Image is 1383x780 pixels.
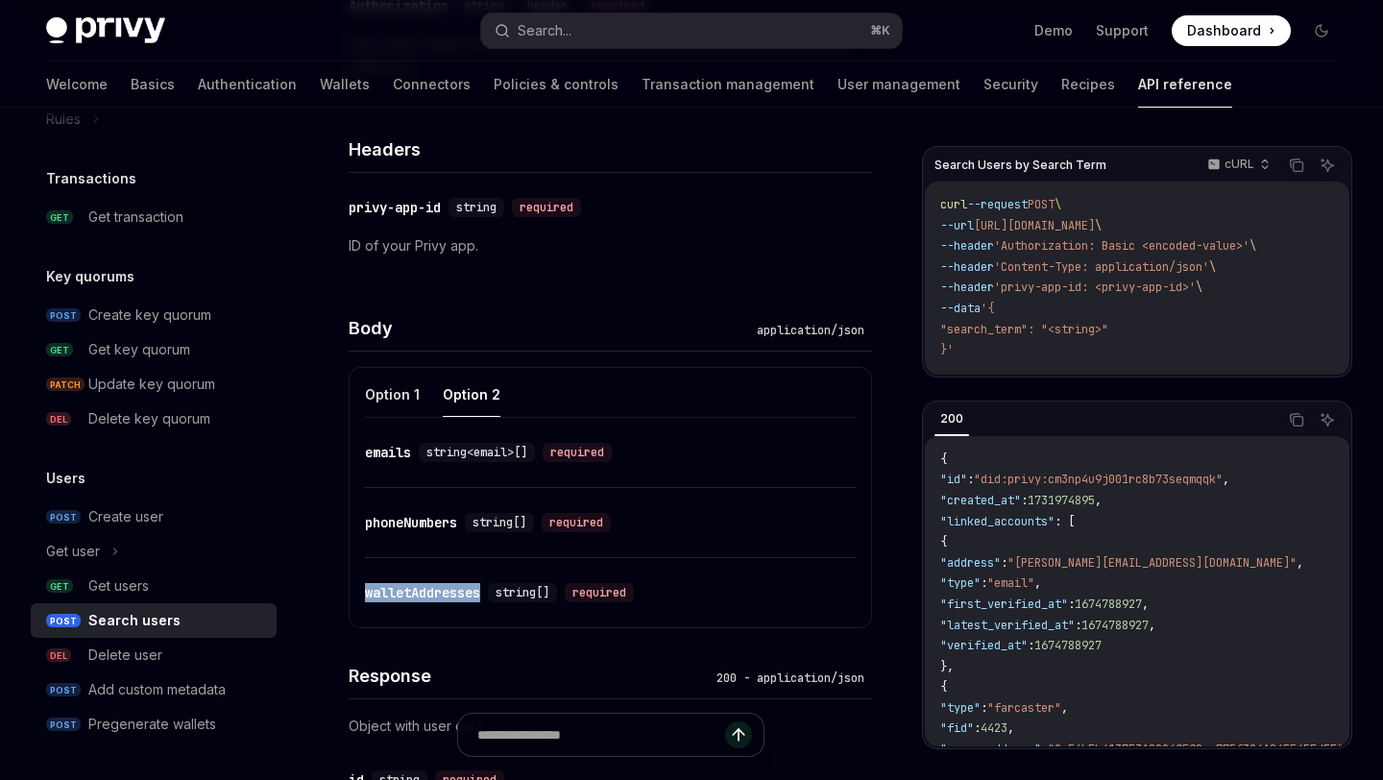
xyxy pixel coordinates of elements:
div: 200 - application/json [709,669,872,688]
span: , [1095,493,1102,508]
span: POST [46,510,81,524]
span: \ [1196,280,1202,295]
div: Get key quorum [88,338,190,361]
h4: Response [349,663,709,689]
span: string[] [473,515,526,530]
a: API reference [1138,61,1232,108]
div: phoneNumbers [365,513,457,532]
span: : [1041,742,1048,757]
div: 200 [934,407,969,430]
span: "linked_accounts" [940,514,1055,529]
a: Support [1096,21,1149,40]
span: --header [940,238,994,254]
span: }' [940,342,954,357]
span: "latest_verified_at" [940,618,1075,633]
span: string [456,200,497,215]
span: "did:privy:cm3np4u9j001rc8b73seqmqqk" [974,472,1223,487]
span: string[] [496,585,549,600]
a: GETGet transaction [31,200,277,234]
h5: Key quorums [46,265,134,288]
div: Search users [88,609,181,632]
span: POST [46,683,81,697]
img: dark logo [46,17,165,44]
span: PATCH [46,378,85,392]
span: "search_term": "<string>" [940,322,1108,337]
div: required [542,513,611,532]
span: , [1142,597,1149,612]
div: Delete key quorum [88,407,210,430]
button: Option 1 [365,372,420,417]
span: : [1028,638,1034,653]
span: POST [46,308,81,323]
div: privy-app-id [349,198,441,217]
div: Get transaction [88,206,183,229]
div: Update key quorum [88,373,215,396]
span: 1674788927 [1081,618,1149,633]
div: Add custom metadata [88,678,226,701]
a: POSTCreate user [31,500,277,534]
a: Welcome [46,61,108,108]
div: required [565,583,634,602]
span: "email" [987,575,1034,591]
span: 'privy-app-id: <privy-app-id>' [994,280,1196,295]
a: Recipes [1061,61,1115,108]
button: Ask AI [1315,153,1340,178]
span: : [981,575,987,591]
span: POST [46,614,81,628]
button: Copy the contents from the code block [1284,153,1309,178]
span: POST [1028,197,1055,212]
div: Get user [46,540,100,563]
span: , [1297,555,1303,571]
div: required [543,443,612,462]
a: PATCHUpdate key quorum [31,367,277,402]
span: 1674788927 [1075,597,1142,612]
a: Policies & controls [494,61,619,108]
span: \ [1209,259,1216,275]
span: \ [1055,197,1061,212]
button: Send message [725,721,752,748]
span: : [1075,618,1081,633]
span: GET [46,210,73,225]
span: \ [1095,218,1102,233]
a: Demo [1034,21,1073,40]
a: POSTSearch users [31,603,277,638]
a: POSTPregenerate wallets [31,707,277,742]
button: cURL [1197,149,1278,182]
div: Get users [88,574,149,597]
a: POSTAdd custom metadata [31,672,277,707]
span: , [1061,700,1068,716]
div: Create user [88,505,163,528]
span: DEL [46,412,71,427]
span: DEL [46,648,71,663]
span: 4423 [981,720,1007,736]
div: Search... [518,19,571,42]
span: "id" [940,472,967,487]
span: 'Content-Type: application/json' [994,259,1209,275]
span: GET [46,343,73,357]
a: DELDelete user [31,638,277,672]
a: Security [983,61,1038,108]
span: GET [46,579,73,594]
a: Authentication [198,61,297,108]
span: , [1007,720,1014,736]
span: --url [940,218,974,233]
a: User management [837,61,960,108]
span: curl [940,197,967,212]
a: Basics [131,61,175,108]
a: POSTCreate key quorum [31,298,277,332]
span: : [1001,555,1007,571]
span: : [981,700,987,716]
button: Search...⌘K [481,13,901,48]
span: "type" [940,700,981,716]
span: : [967,472,974,487]
span: Dashboard [1187,21,1261,40]
button: Copy the contents from the code block [1284,407,1309,432]
span: : [ [1055,514,1075,529]
span: { [940,451,947,467]
div: required [512,198,581,217]
a: Connectors [393,61,471,108]
span: --header [940,259,994,275]
p: cURL [1225,157,1254,172]
span: [URL][DOMAIN_NAME] [974,218,1095,233]
span: --request [967,197,1028,212]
